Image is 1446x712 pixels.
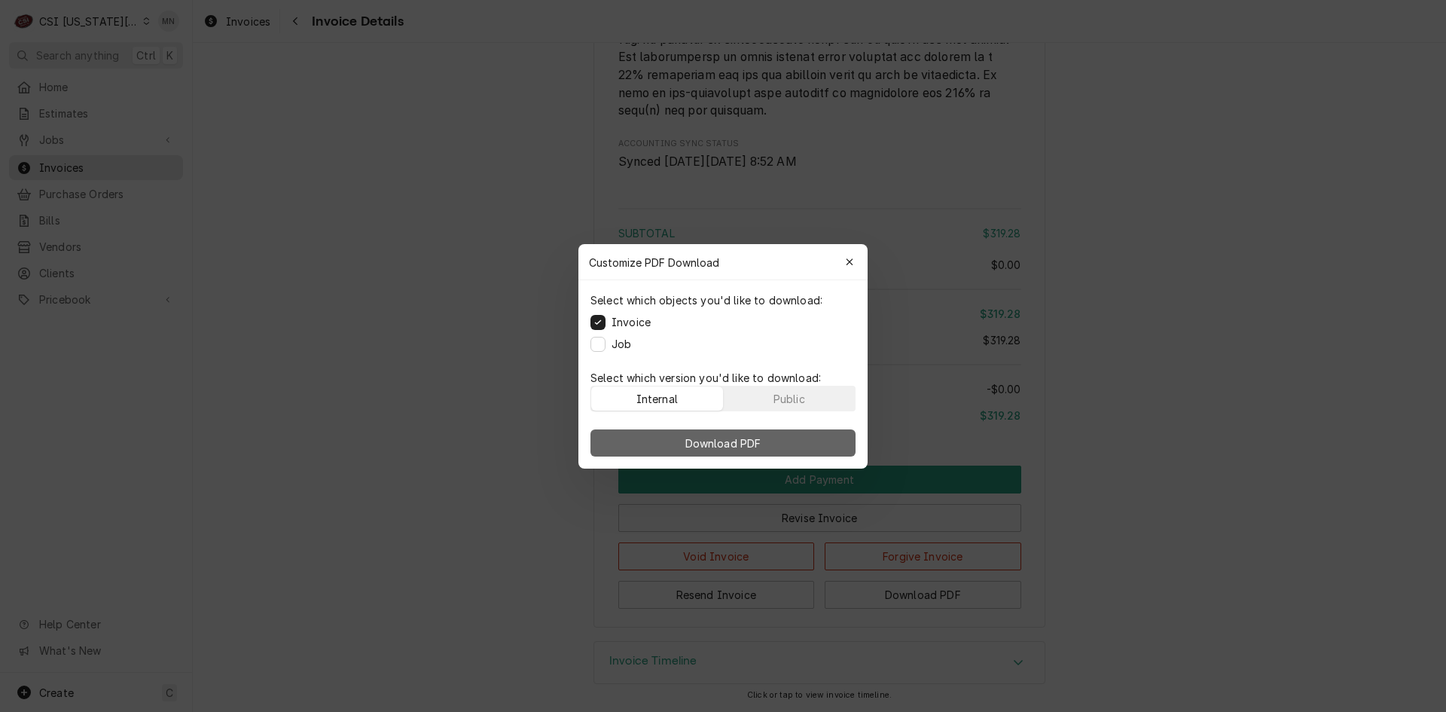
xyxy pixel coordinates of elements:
label: Invoice [612,314,651,330]
p: Select which objects you'd like to download: [590,292,822,308]
button: Download PDF [590,429,856,457]
span: Download PDF [682,435,764,451]
p: Select which version you'd like to download: [590,370,856,386]
div: Customize PDF Download [578,244,868,280]
div: Internal [636,390,678,406]
div: Public [773,390,805,406]
label: Job [612,336,631,352]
